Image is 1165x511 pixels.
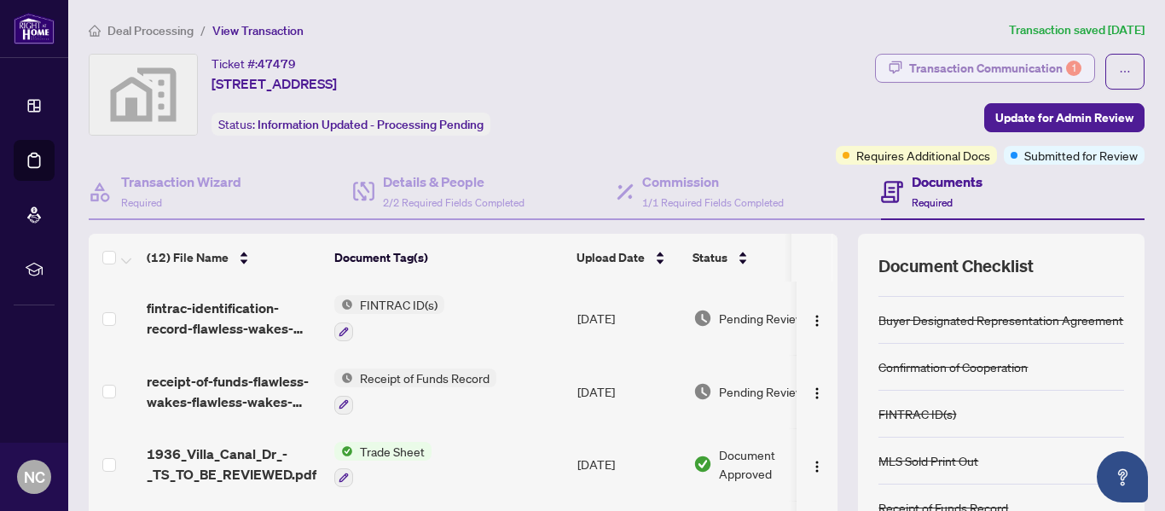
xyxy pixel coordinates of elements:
[121,196,162,209] span: Required
[383,171,525,192] h4: Details & People
[693,248,727,267] span: Status
[686,234,831,282] th: Status
[334,295,353,314] img: Status Icon
[570,234,686,282] th: Upload Date
[810,386,824,400] img: Logo
[995,104,1133,131] span: Update for Admin Review
[571,355,687,428] td: [DATE]
[24,465,45,489] span: NC
[1009,20,1145,40] article: Transaction saved [DATE]
[212,73,337,94] span: [STREET_ADDRESS]
[89,25,101,37] span: home
[875,54,1095,83] button: Transaction Communication1
[327,234,570,282] th: Document Tag(s)
[147,444,321,485] span: 1936_Villa_Canal_Dr_-_TS_TO_BE_REVIEWED.pdf
[878,254,1034,278] span: Document Checklist
[212,23,304,38] span: View Transaction
[878,357,1028,376] div: Confirmation of Cooperation
[121,171,241,192] h4: Transaction Wizard
[90,55,197,135] img: svg%3e
[147,248,229,267] span: (12) File Name
[803,450,831,478] button: Logo
[334,295,444,341] button: Status IconFINTRAC ID(s)
[14,13,55,44] img: logo
[1119,66,1131,78] span: ellipsis
[856,146,990,165] span: Requires Additional Docs
[571,282,687,355] td: [DATE]
[693,382,712,401] img: Document Status
[693,455,712,473] img: Document Status
[1097,451,1148,502] button: Open asap
[1066,61,1081,76] div: 1
[719,382,804,401] span: Pending Review
[719,445,825,483] span: Document Approved
[334,442,353,461] img: Status Icon
[383,196,525,209] span: 2/2 Required Fields Completed
[353,369,496,387] span: Receipt of Funds Record
[878,311,1123,329] div: Buyer Designated Representation Agreement
[258,117,484,132] span: Information Updated - Processing Pending
[353,442,432,461] span: Trade Sheet
[107,23,194,38] span: Deal Processing
[912,171,982,192] h4: Documents
[719,309,804,328] span: Pending Review
[258,56,296,72] span: 47479
[577,248,645,267] span: Upload Date
[909,55,1081,82] div: Transaction Communication
[642,171,784,192] h4: Commission
[642,196,784,209] span: 1/1 Required Fields Completed
[147,298,321,339] span: fintrac-identification-record-flawless-wakes-20250826-192610.pdf
[878,404,956,423] div: FINTRAC ID(s)
[140,234,327,282] th: (12) File Name
[334,369,496,415] button: Status IconReceipt of Funds Record
[212,113,490,136] div: Status:
[803,305,831,332] button: Logo
[571,428,687,502] td: [DATE]
[693,309,712,328] img: Document Status
[353,295,444,314] span: FINTRAC ID(s)
[912,196,953,209] span: Required
[147,371,321,412] span: receipt-of-funds-flawless-wakes-flawless-wakes-20250826-190126.pdf
[200,20,206,40] li: /
[334,369,353,387] img: Status Icon
[984,103,1145,132] button: Update for Admin Review
[878,451,978,470] div: MLS Sold Print Out
[803,378,831,405] button: Logo
[810,460,824,473] img: Logo
[334,442,432,488] button: Status IconTrade Sheet
[212,54,296,73] div: Ticket #:
[1024,146,1138,165] span: Submitted for Review
[810,314,824,328] img: Logo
